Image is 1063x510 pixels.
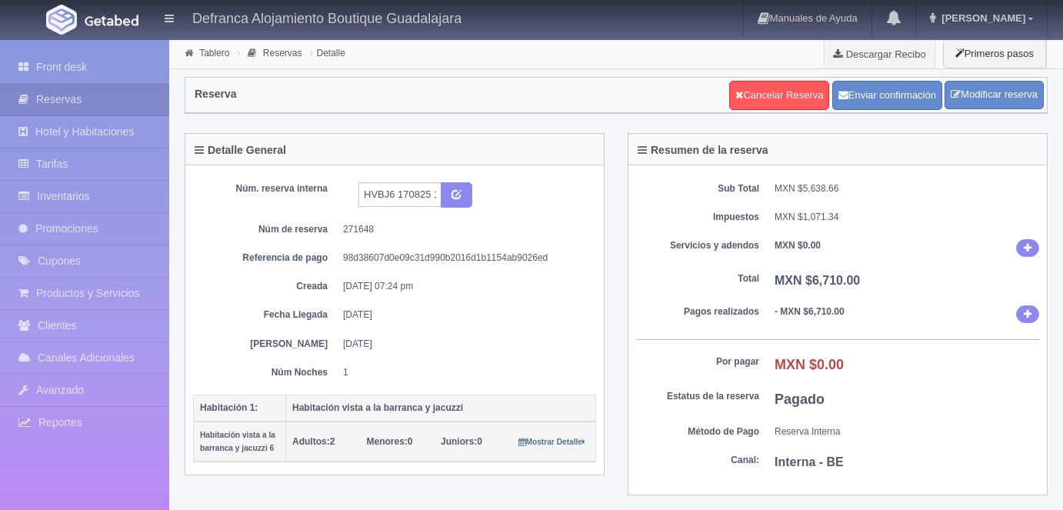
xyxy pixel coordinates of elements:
[636,390,759,403] dt: Estatus de la reserva
[825,38,935,69] a: Descargar Recibo
[775,240,821,251] b: MXN $0.00
[638,145,768,156] h4: Resumen de la reserva
[775,306,845,317] b: - MXN $6,710.00
[636,305,759,318] dt: Pagos realizados
[518,438,585,446] small: Mostrar Detalle
[263,48,302,58] a: Reservas
[636,211,759,224] dt: Impuestos
[441,436,482,447] span: 0
[636,272,759,285] dt: Total
[292,436,330,447] strong: Adultos:
[943,38,1046,68] button: Primeros pasos
[205,308,328,322] dt: Fecha Llegada
[306,45,349,60] li: Detalle
[775,455,844,468] b: Interna - BE
[367,436,408,447] strong: Menores:
[343,366,585,379] dd: 1
[292,436,335,447] span: 2
[729,81,829,110] a: Cancelar Reserva
[195,145,286,156] h4: Detalle General
[205,338,328,351] dt: [PERSON_NAME]
[636,454,759,467] dt: Canal:
[205,223,328,236] dt: Núm de reserva
[518,436,585,447] a: Mostrar Detalle
[195,88,237,100] h4: Reserva
[286,395,596,422] th: Habitación vista a la barranca y jacuzzi
[945,81,1044,109] a: Modificar reserva
[775,357,844,372] b: MXN $0.00
[636,425,759,438] dt: Método de Pago
[343,280,585,293] dd: [DATE] 07:24 pm
[775,425,1039,438] dd: Reserva Interna
[343,338,585,351] dd: [DATE]
[441,436,477,447] strong: Juniors:
[367,436,413,447] span: 0
[205,182,328,195] dt: Núm. reserva interna
[775,182,1039,195] dd: MXN $5,638.66
[192,8,462,27] h4: Defranca Alojamiento Boutique Guadalajara
[200,431,275,452] small: Habitación vista a la barranca y jacuzzi 6
[85,15,138,26] img: Getabed
[46,5,77,35] img: Getabed
[343,223,585,236] dd: 271648
[832,81,942,110] button: Enviar confirmación
[200,402,258,413] b: Habitación 1:
[636,182,759,195] dt: Sub Total
[205,280,328,293] dt: Creada
[205,252,328,265] dt: Referencia de pago
[199,48,229,58] a: Tablero
[205,366,328,379] dt: Núm Noches
[775,274,860,287] b: MXN $6,710.00
[343,252,585,265] dd: 98d38607d0e09c31d990b2016d1b1154ab9026ed
[343,308,585,322] dd: [DATE]
[938,12,1025,24] span: [PERSON_NAME]
[636,355,759,368] dt: Por pagar
[775,392,825,407] b: Pagado
[636,239,759,252] dt: Servicios y adendos
[775,211,1039,224] dd: MXN $1,071.34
